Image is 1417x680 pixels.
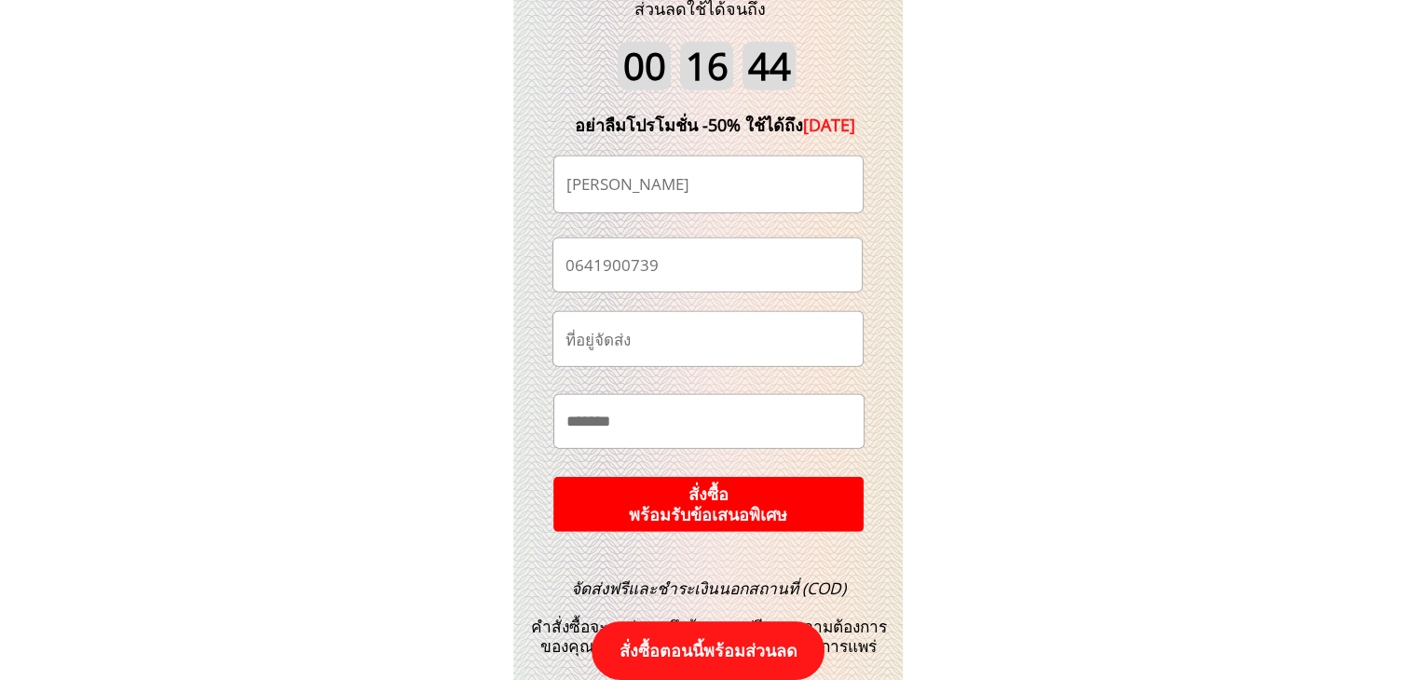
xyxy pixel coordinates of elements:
div: อย่าลืมโปรโมชั่น -50% ใช้ได้ถึง [547,112,884,139]
input: เบอร์โทรศัพท์ [561,238,854,292]
input: ชื่อ-นามสกุล [562,156,855,212]
p: สั่งซื้อ พร้อมรับข้อเสนอพิเศษ [539,474,878,535]
span: [DATE] [803,114,855,136]
input: ที่อยู่จัดส่ง [561,312,855,366]
p: สั่งซื้อตอนนี้พร้อมส่วนลด [592,621,824,680]
h3: คำสั่งซื้อจะถูกส่งตรงถึงบ้านคุณฟรีตามความต้องการของคุณในขณะที่ปิดมาตรฐานการป้องกันการแพร่ระบาด [520,579,898,676]
span: จัดส่งฟรีและชำระเงินนอกสถานที่ (COD) [571,578,846,599]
